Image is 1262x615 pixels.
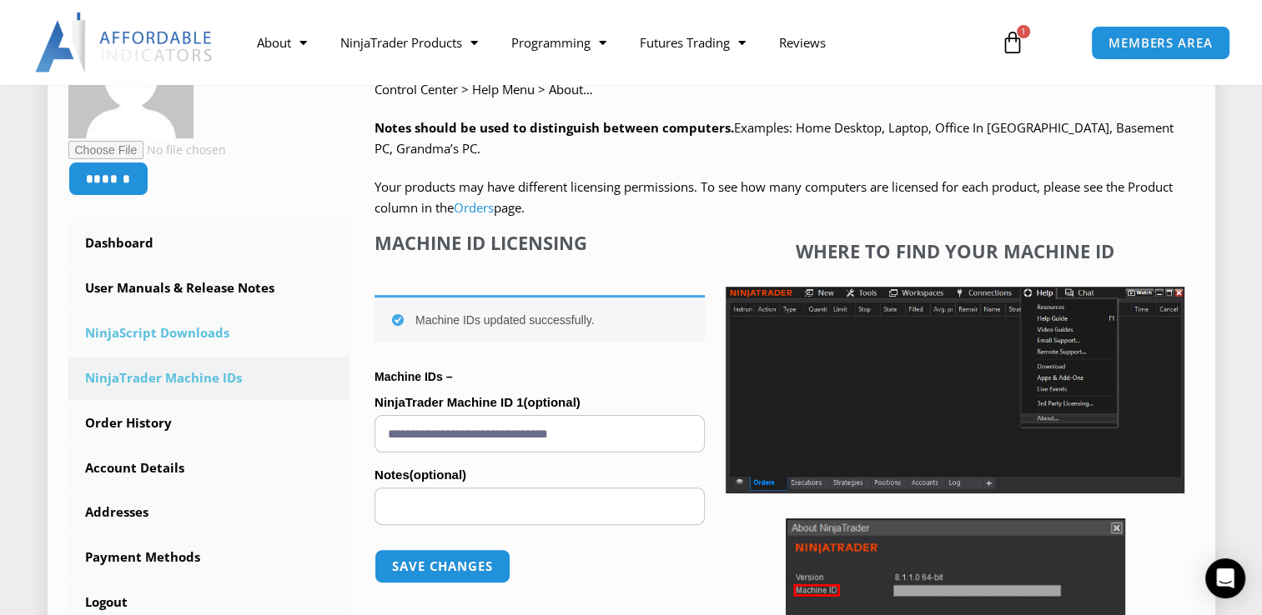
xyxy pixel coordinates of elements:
a: Reviews [762,23,842,62]
button: Save changes [375,549,510,583]
a: NinjaTrader Machine IDs [68,357,350,400]
label: NinjaTrader Machine ID 1 [375,390,705,415]
span: 1 [1017,25,1030,38]
h4: Where to find your Machine ID [726,240,1184,262]
label: Notes [375,462,705,487]
strong: Machine IDs – [375,370,452,383]
a: Addresses [68,491,350,534]
div: Machine IDs updated successfully. [375,295,705,342]
a: MEMBERS AREA [1091,26,1230,60]
div: Open Intercom Messenger [1205,558,1245,598]
a: NinjaScript Downloads [68,312,350,355]
a: Futures Trading [622,23,762,62]
a: Programming [494,23,622,62]
a: User Manuals & Release Notes [68,267,350,310]
span: (optional) [410,467,466,482]
strong: Notes should be used to distinguish between computers. [375,119,734,136]
a: Dashboard [68,222,350,265]
a: Account Details [68,447,350,490]
img: LogoAI | Affordable Indicators – NinjaTrader [35,12,214,72]
span: Your products may have different licensing permissions. To see how many computers are licensed fo... [375,178,1173,217]
h4: Machine ID Licensing [375,232,705,253]
img: Screenshot 2025-01-17 1155544 | Affordable Indicators – NinjaTrader [726,287,1184,493]
span: (optional) [523,395,580,409]
span: Examples: Home Desktop, Laptop, Office In [GEOGRAPHIC_DATA], Basement PC, Grandma’s PC. [375,119,1174,157]
nav: Menu [239,23,984,62]
a: 1 [976,18,1049,67]
a: NinjaTrader Products [323,23,494,62]
span: MEMBERS AREA [1109,37,1213,49]
a: Orders [454,199,494,216]
a: About [239,23,323,62]
a: Payment Methods [68,536,350,579]
a: Order History [68,402,350,445]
